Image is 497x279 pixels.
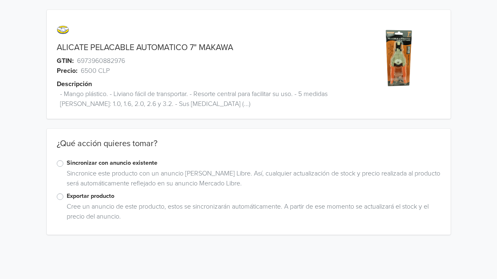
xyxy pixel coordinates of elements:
label: Exportar producto [67,192,441,201]
span: Descripción [57,79,92,89]
span: 6973960882976 [77,56,125,66]
a: ALICATE PELACABLE AUTOMATICO 7" MAKAWA [57,43,233,53]
div: Sincronice este producto con un anuncio [PERSON_NAME] Libre. Así, cualquier actualización de stoc... [63,168,441,192]
span: GTIN: [57,56,74,66]
span: - Mango plástico. - Liviano fácil de transportar. - Resorte central para facilitar su uso. - 5 me... [60,89,359,109]
span: 6500 CLP [81,66,110,76]
label: Sincronizar con anuncio existente [67,159,441,168]
div: ¿Qué acción quieres tomar? [47,139,451,159]
span: Precio: [57,66,77,76]
div: Cree un anuncio de este producto, estos se sincronizarán automáticamente. A partir de ese momento... [63,202,441,225]
img: product_image [369,26,431,89]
